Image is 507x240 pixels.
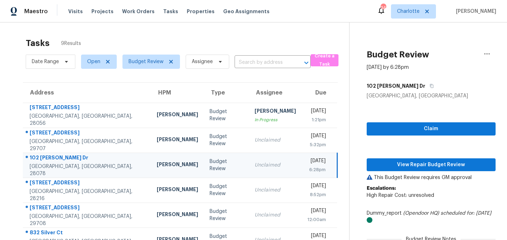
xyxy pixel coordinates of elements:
th: Type [204,83,249,103]
div: [STREET_ADDRESS] [30,129,145,138]
div: [DATE] [307,157,326,166]
th: HPM [151,83,204,103]
i: scheduled for: [DATE] [441,211,491,216]
div: [GEOGRAPHIC_DATA], [GEOGRAPHIC_DATA], 28056 [30,113,145,127]
div: Unclaimed [255,187,296,194]
button: Claim [367,122,496,136]
span: Visits [68,8,83,15]
div: 12:00am [307,216,326,223]
div: [PERSON_NAME] [255,107,296,116]
span: Open [87,58,100,65]
button: Create a Task [311,54,338,66]
span: Assignee [192,58,213,65]
h2: Budget Review [367,51,429,58]
div: Budget Review [210,133,243,147]
div: [DATE] [307,107,326,116]
span: Work Orders [122,8,155,15]
th: Due [302,83,337,103]
span: High Repair Cost: unresolved [367,193,434,198]
div: Budget Review [210,183,243,197]
span: Projects [91,8,114,15]
div: [STREET_ADDRESS] [30,204,145,213]
span: Geo Assignments [223,8,270,15]
div: 1:21pm [307,116,326,123]
div: [DATE] by 6:28pm [367,64,409,71]
div: [DATE] [307,132,326,141]
div: Unclaimed [255,137,296,144]
div: [DATE] [307,182,326,191]
span: 9 Results [61,40,81,47]
div: Unclaimed [255,211,296,219]
div: Budget Review [210,158,243,172]
div: Unclaimed [255,162,296,169]
th: Address [23,83,151,103]
span: View Repair Budget Review [372,160,490,169]
span: Maestro [24,8,48,15]
div: [PERSON_NAME] [157,186,198,195]
i: (Opendoor HQ) [403,211,439,216]
div: 8:52pm [307,191,326,198]
div: [GEOGRAPHIC_DATA], [GEOGRAPHIC_DATA], 28078 [30,163,145,177]
div: Budget Review [210,108,243,122]
div: Budget Review [210,208,243,222]
div: [STREET_ADDRESS] [30,104,145,113]
span: [PERSON_NAME] [453,8,496,15]
th: Assignee [249,83,302,103]
span: Charlotte [397,8,420,15]
input: Search by address [235,57,291,68]
div: [PERSON_NAME] [157,111,198,120]
div: [GEOGRAPHIC_DATA], [GEOGRAPHIC_DATA], 29707 [30,138,145,152]
span: Date Range [32,58,59,65]
div: [PERSON_NAME] [157,161,198,170]
div: 5:32pm [307,141,326,148]
div: [PERSON_NAME] [157,136,198,145]
span: Budget Review [129,58,164,65]
h2: Tasks [26,40,50,47]
div: [DATE] [307,207,326,216]
p: This Budget Review requires GM approval [367,174,496,181]
button: Open [301,58,311,68]
div: [PERSON_NAME] [157,211,198,220]
div: 6:28pm [307,166,326,173]
div: Dummy_report [367,210,496,224]
div: [GEOGRAPHIC_DATA], [GEOGRAPHIC_DATA], 28216 [30,188,145,202]
h5: 102 [PERSON_NAME] Dr [367,82,425,90]
button: View Repair Budget Review [367,158,496,172]
div: [GEOGRAPHIC_DATA], [GEOGRAPHIC_DATA], 29708 [30,213,145,227]
div: In Progress [255,116,296,123]
div: 34 [381,4,386,11]
span: Properties [187,8,215,15]
div: 102 [PERSON_NAME] Dr [30,154,145,163]
span: Create a Task [314,52,335,68]
div: [GEOGRAPHIC_DATA], [GEOGRAPHIC_DATA] [367,92,496,99]
button: Copy Address [425,80,435,92]
b: Escalations: [367,186,396,191]
span: Claim [372,124,490,133]
div: [STREET_ADDRESS] [30,179,145,188]
div: 832 Silver Ct [30,229,145,238]
span: Tasks [163,9,178,14]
